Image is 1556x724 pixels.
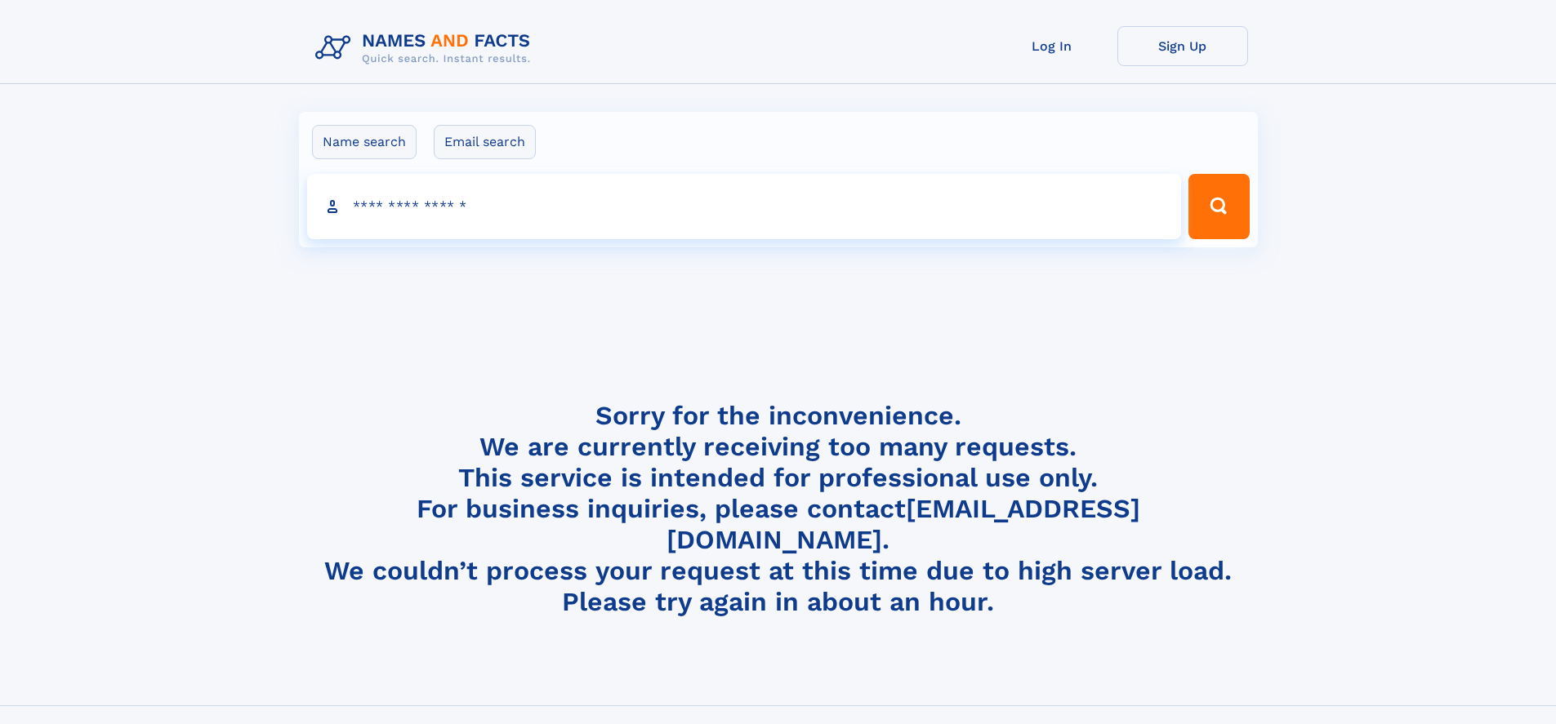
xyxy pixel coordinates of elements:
[307,174,1182,239] input: search input
[312,125,417,159] label: Name search
[434,125,536,159] label: Email search
[1188,174,1249,239] button: Search Button
[309,26,544,70] img: Logo Names and Facts
[987,26,1117,66] a: Log In
[309,400,1248,618] h4: Sorry for the inconvenience. We are currently receiving too many requests. This service is intend...
[1117,26,1248,66] a: Sign Up
[667,493,1140,555] a: [EMAIL_ADDRESS][DOMAIN_NAME]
